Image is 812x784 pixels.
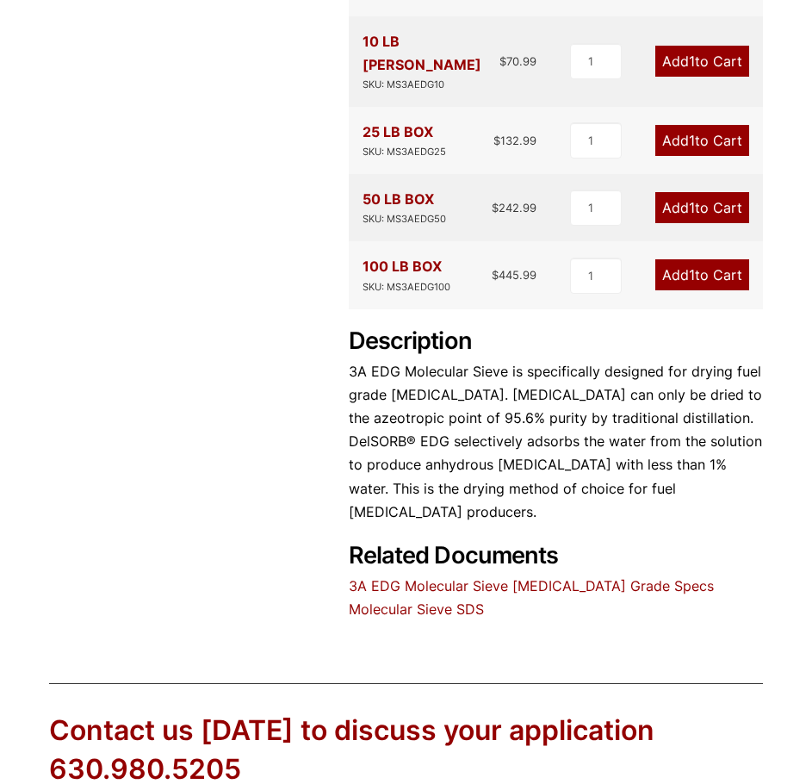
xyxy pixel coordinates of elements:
[492,201,536,215] bdi: 242.99
[363,188,446,227] div: 50 LB BOX
[363,77,499,93] div: SKU: MS3AEDG10
[349,360,763,524] p: 3A EDG Molecular Sieve is specifically designed for drying fuel grade [MEDICAL_DATA]. [MEDICAL_DA...
[689,199,695,216] span: 1
[363,144,446,160] div: SKU: MS3AEDG25
[493,134,500,147] span: $
[363,255,450,295] div: 100 LB BOX
[349,600,484,618] a: Molecular Sieve SDS
[363,30,499,93] div: 10 LB [PERSON_NAME]
[655,259,749,290] a: Add1to Cart
[363,279,450,296] div: SKU: MS3AEDG100
[689,132,695,149] span: 1
[492,268,499,282] span: $
[349,327,763,356] h2: Description
[493,134,536,147] bdi: 132.99
[689,266,695,283] span: 1
[655,46,749,77] a: Add1to Cart
[655,125,749,156] a: Add1to Cart
[492,201,499,215] span: $
[349,577,714,594] a: 3A EDG Molecular Sieve [MEDICAL_DATA] Grade Specs
[655,192,749,223] a: Add1to Cart
[363,211,446,227] div: SKU: MS3AEDG50
[689,53,695,70] span: 1
[499,54,536,68] bdi: 70.99
[492,268,536,282] bdi: 445.99
[499,54,506,68] span: $
[363,121,446,160] div: 25 LB BOX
